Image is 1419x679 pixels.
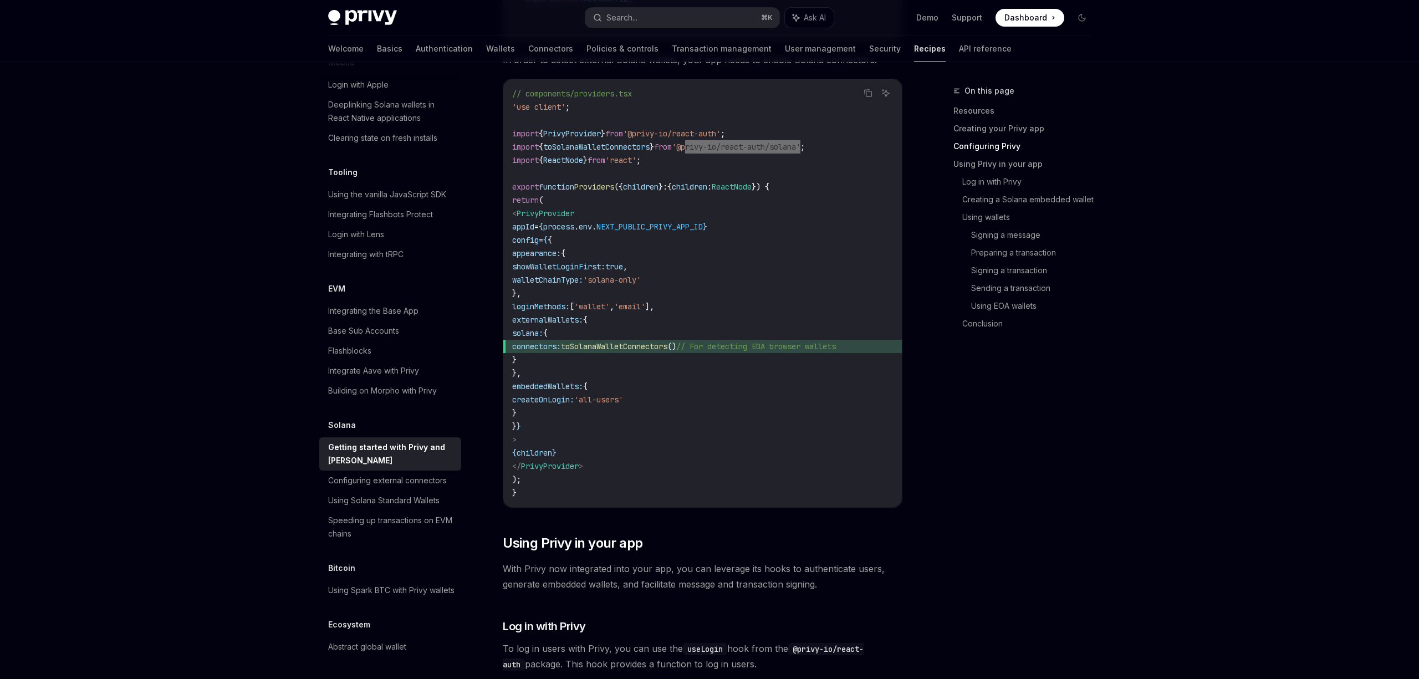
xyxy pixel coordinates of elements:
span: . [574,222,579,232]
button: Ask AI [879,86,893,100]
a: Signing a transaction [971,262,1100,279]
a: Configuring external connectors [319,471,461,491]
span: : [707,182,712,192]
span: } [512,421,517,431]
a: User management [785,35,856,62]
span: { [539,129,543,139]
span: { [539,222,543,232]
a: API reference [959,35,1012,62]
span: '@privy-io/react-auth' [623,129,721,139]
a: Support [952,12,982,23]
div: Integrate Aave with Privy [328,364,419,377]
a: Preparing a transaction [971,244,1100,262]
span: To log in users with Privy, you can use the hook from the package. This hook provides a function ... [503,641,902,672]
span: children [623,182,659,192]
a: Wallets [486,35,515,62]
span: { [583,381,588,391]
span: }, [512,288,521,298]
span: ; [636,155,641,165]
span: { [667,182,672,192]
a: Policies & controls [586,35,659,62]
div: Integrating Flashbots Protect [328,208,433,221]
a: Integrate Aave with Privy [319,361,461,381]
h5: Ecosystem [328,618,370,631]
a: Conclusion [962,315,1100,333]
span: from [588,155,605,165]
span: import [512,142,539,152]
div: Getting started with Privy and [PERSON_NAME] [328,441,455,467]
span: ); [512,474,521,484]
a: Login with Lens [319,224,461,244]
div: Using Solana Standard Wallets [328,494,440,507]
span: 'react' [605,155,636,165]
div: Flashblocks [328,344,371,358]
span: // For detecting EOA browser wallets [676,341,836,351]
button: Copy the contents from the code block [861,86,875,100]
a: Using Privy in your app [953,155,1100,173]
a: Getting started with Privy and [PERSON_NAME] [319,437,461,471]
span: }, [512,368,521,378]
a: Welcome [328,35,364,62]
a: Creating a Solana embedded wallet [962,191,1100,208]
span: externalWallets: [512,315,583,325]
h5: EVM [328,282,345,295]
div: Search... [606,11,637,24]
span: [ [570,302,574,312]
span: ( [539,195,543,205]
button: Search...⌘K [585,8,779,28]
div: Abstract global wallet [328,640,406,654]
span: = [539,235,543,245]
img: dark logo [328,10,397,25]
h5: Bitcoin [328,561,355,575]
a: Abstract global wallet [319,637,461,657]
a: Configuring Privy [953,137,1100,155]
span: Providers [574,182,614,192]
span: solana: [512,328,543,338]
div: Integrating with tRPC [328,248,404,261]
span: // components/providers.tsx [512,89,632,99]
a: Speeding up transactions on EVM chains [319,510,461,544]
span: { [543,328,548,338]
a: Signing a message [971,226,1100,244]
span: { [539,142,543,152]
span: } [552,448,557,458]
a: Integrating Flashbots Protect [319,205,461,224]
span: ], [645,302,654,312]
span: }) { [752,182,769,192]
span: ReactNode [712,182,752,192]
a: Log in with Privy [962,173,1100,191]
span: toSolanaWalletConnectors [543,142,650,152]
span: 'solana-only' [583,275,641,285]
a: Using wallets [962,208,1100,226]
span: function [539,182,574,192]
span: NEXT_PUBLIC_PRIVY_APP_ID [596,222,703,232]
span: } [512,355,517,365]
a: Using the vanilla JavaScript SDK [319,185,461,205]
span: ⌘ K [761,13,773,22]
button: Toggle dark mode [1073,9,1091,27]
span: Dashboard [1004,12,1047,23]
a: Integrating with tRPC [319,244,461,264]
div: Clearing state on fresh installs [328,131,437,145]
a: Using Solana Standard Wallets [319,491,461,510]
span: 'all-users' [574,395,623,405]
span: Using Privy in your app [503,534,642,552]
span: ; [800,142,805,152]
span: createOnLogin: [512,395,574,405]
span: children [517,448,552,458]
span: loginMethods: [512,302,570,312]
span: walletChainType: [512,275,583,285]
div: Login with Apple [328,78,389,91]
span: } [659,182,663,192]
span: embeddedWallets: [512,381,583,391]
span: } [650,142,654,152]
a: Integrating the Base App [319,301,461,321]
span: } [512,408,517,418]
h5: Solana [328,418,356,432]
span: = [534,222,539,232]
span: { [539,155,543,165]
span: children [672,182,707,192]
span: from [605,129,623,139]
div: Building on Morpho with Privy [328,384,437,397]
span: PrivyProvider [521,461,579,471]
